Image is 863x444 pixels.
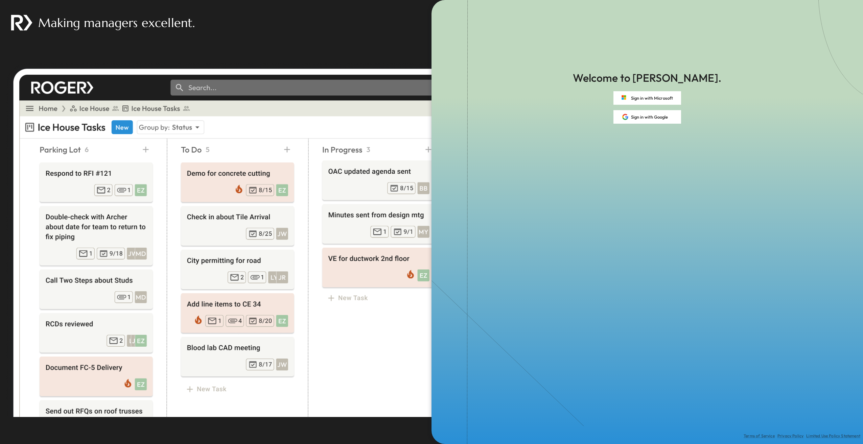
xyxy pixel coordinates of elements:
a: Terms of Service [744,433,775,439]
img: landing_page_inbox.png [5,62,713,417]
button: Sign in with Google [613,110,681,124]
p: Making managers excellent. [38,14,195,31]
button: Sign in with Microsoft [613,91,681,105]
p: Welcome to [PERSON_NAME]. [573,70,721,86]
a: Privacy Policy [777,433,803,439]
a: Limited Use Policy Statement [806,433,860,439]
